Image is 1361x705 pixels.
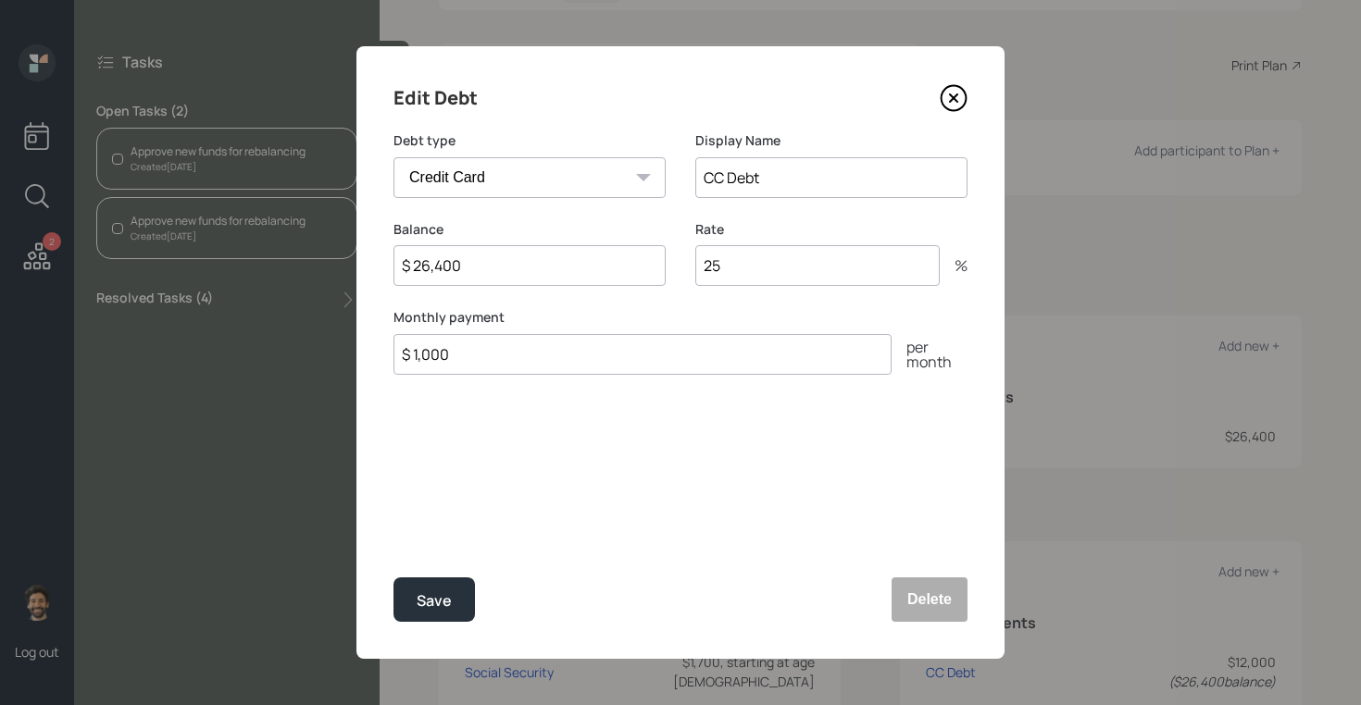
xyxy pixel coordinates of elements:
[393,577,475,622] button: Save
[695,220,968,239] label: Rate
[393,83,478,113] h4: Edit Debt
[695,131,968,150] label: Display Name
[393,131,666,150] label: Debt type
[393,220,666,239] label: Balance
[393,308,968,327] label: Monthly payment
[892,340,968,369] div: per month
[417,588,452,613] div: Save
[892,577,968,622] button: Delete
[940,258,968,273] div: %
